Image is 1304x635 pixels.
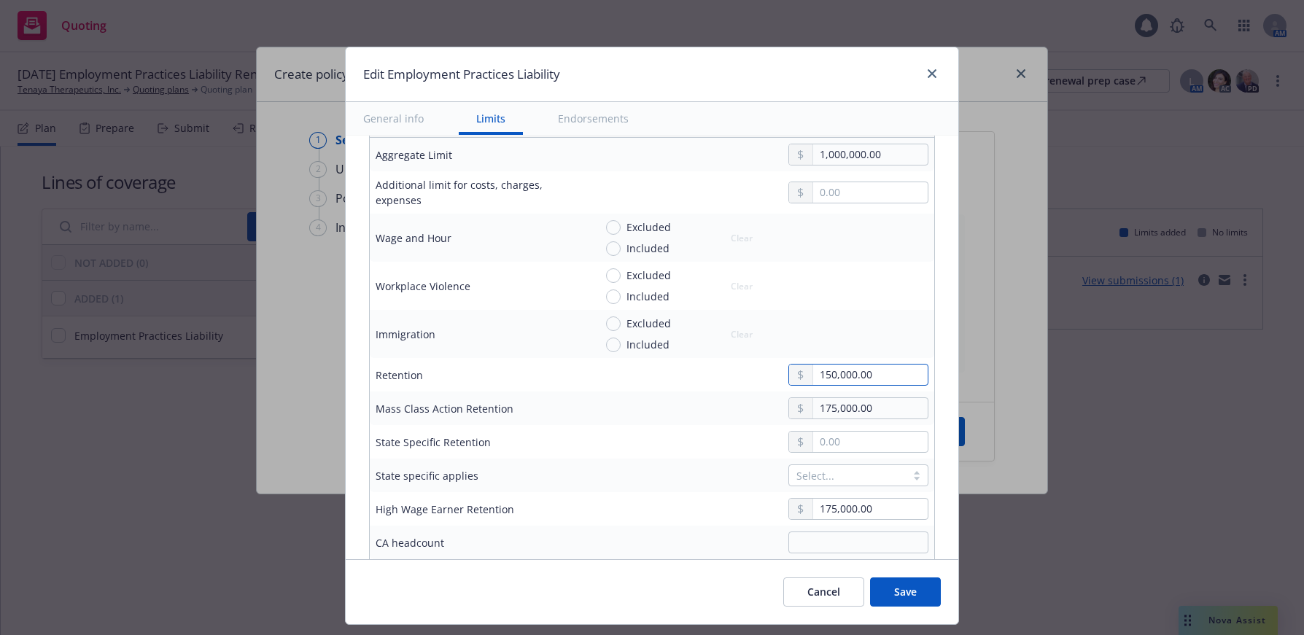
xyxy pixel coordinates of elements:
div: State specific applies [376,468,478,483]
input: 0.00 [813,398,928,418]
button: Cancel [783,577,864,607]
input: Excluded [606,316,621,331]
div: Aggregate Limit [376,147,452,163]
button: General info [346,102,441,135]
input: 0.00 [813,432,928,452]
input: Included [606,289,621,304]
div: Workplace Violence [376,278,470,294]
div: CA headcount [376,535,444,550]
span: Included [626,289,670,304]
button: Save [870,577,941,607]
div: Wage and Hour [376,230,451,246]
div: State Specific Retention [376,435,491,450]
button: Endorsements [540,102,646,135]
input: Excluded [606,220,621,235]
input: 0.00 [813,182,928,203]
input: 0.00 [813,144,928,165]
button: Limits [459,102,523,135]
span: Excluded [626,219,671,235]
span: Excluded [626,316,671,331]
div: Mass Class Action Retention [376,401,513,416]
span: Included [626,337,670,352]
input: 0.00 [813,499,928,519]
a: close [923,65,941,82]
input: 0.00 [813,365,928,385]
h1: Edit Employment Practices Liability [363,65,560,84]
input: Excluded [606,268,621,283]
span: Excluded [626,268,671,283]
span: Included [626,241,670,256]
div: Additional limit for costs, charges, expenses [376,177,583,208]
input: Included [606,241,621,256]
div: Retention [376,367,423,383]
div: High Wage Earner Retention [376,502,514,517]
input: Included [606,338,621,352]
div: Immigration [376,327,435,342]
